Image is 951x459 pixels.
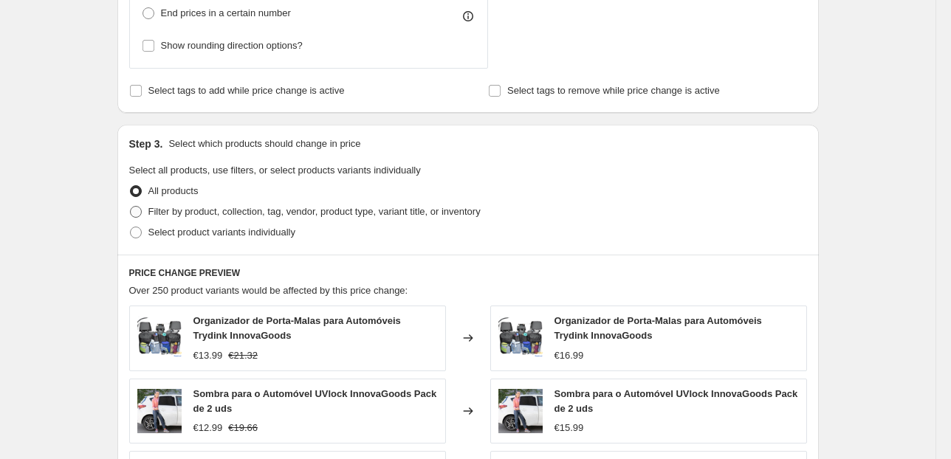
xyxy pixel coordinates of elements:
strike: €19.66 [228,421,258,435]
span: Sombra para o Automóvel UVlock InnovaGoods Pack de 2 uds [193,388,437,414]
span: Organizador de Porta-Malas para Automóveis Trydink InnovaGoods [555,315,762,341]
h6: PRICE CHANGE PREVIEW [129,267,807,279]
div: €16.99 [555,348,584,363]
h2: Step 3. [129,137,163,151]
span: End prices in a certain number [161,7,291,18]
span: Select product variants individually [148,227,295,238]
strike: €21.32 [228,348,258,363]
span: Select all products, use filters, or select products variants individually [129,165,421,176]
span: Select tags to remove while price change is active [507,85,720,96]
span: Organizador de Porta-Malas para Automóveis Trydink InnovaGoods [193,315,401,341]
span: Select tags to add while price change is active [148,85,345,96]
span: Over 250 product variants would be affected by this price change: [129,285,408,296]
p: Select which products should change in price [168,137,360,151]
img: organizador-de-porta-malas-para-automoveis-trydink-innovagoods-603_80x.webp [498,316,543,360]
img: organizador-de-porta-malas-para-automoveis-trydink-innovagoods-603_80x.webp [137,316,182,360]
span: All products [148,185,199,196]
span: Filter by product, collection, tag, vendor, product type, variant title, or inventory [148,206,481,217]
img: sombra-para-o-automovel-uvlock-innovagoods-pack-de-2-uds_312940_80x.jpg [498,389,543,433]
div: €13.99 [193,348,223,363]
div: €12.99 [193,421,223,435]
img: sombra-para-o-automovel-uvlock-innovagoods-pack-de-2-uds_312940_80x.jpg [137,389,182,433]
span: Sombra para o Automóvel UVlock InnovaGoods Pack de 2 uds [555,388,798,414]
div: €15.99 [555,421,584,435]
span: Show rounding direction options? [161,40,303,51]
